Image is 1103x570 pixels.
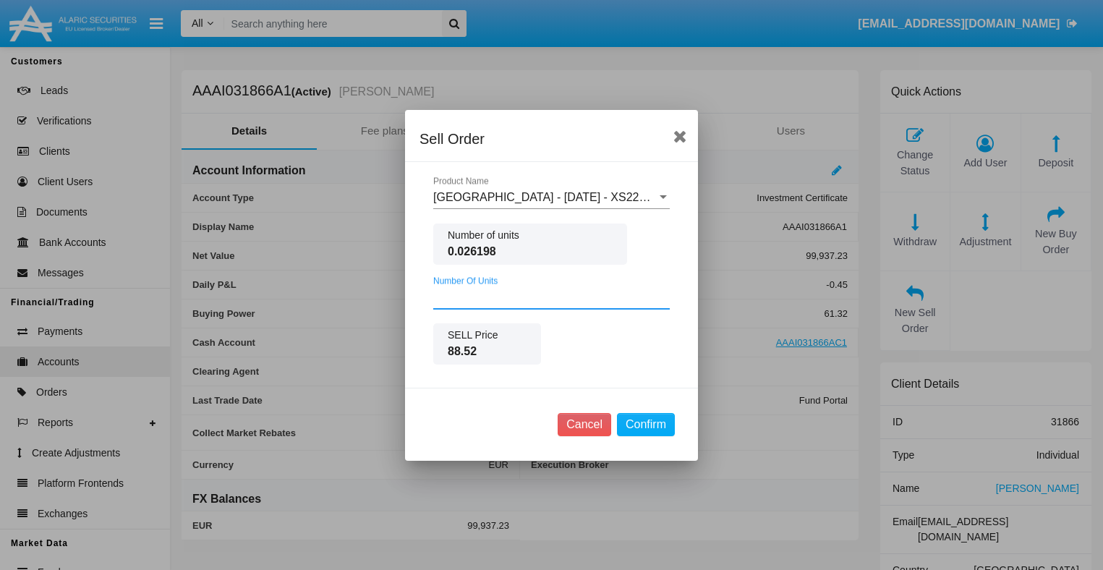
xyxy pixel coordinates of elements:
span: Number of units [448,228,613,243]
span: [GEOGRAPHIC_DATA] - [DATE] - XS2262211076 [433,191,691,203]
span: 88.52 [448,343,527,360]
span: 0.026198 [448,243,613,260]
button: Cancel [558,413,611,436]
button: Confirm [617,413,675,436]
div: Sell Order [420,127,683,150]
span: SELL Price [448,328,527,343]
